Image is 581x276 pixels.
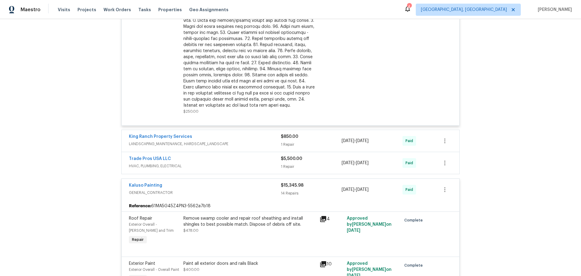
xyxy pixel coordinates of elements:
[103,7,131,13] span: Work Orders
[342,188,354,192] span: [DATE]
[129,190,281,196] span: GENERAL_CONTRACTOR
[356,188,369,192] span: [DATE]
[404,217,425,223] span: Complete
[129,223,174,232] span: Exterior Overall - [PERSON_NAME] and Trim
[129,183,162,188] a: Kaluso Painting
[281,190,342,196] div: 14 Repairs
[320,215,343,223] div: 4
[347,216,392,233] span: Approved by [PERSON_NAME] on
[189,7,228,13] span: Geo Assignments
[342,139,354,143] span: [DATE]
[158,7,182,13] span: Properties
[129,141,281,147] span: LANDSCAPING_MAINTENANCE, HARDSCAPE_LANDSCAPE
[183,268,199,271] span: $400.00
[129,135,192,139] a: King Ranch Property Services
[183,215,316,228] div: Remove swamp cooler and repair roof sheathing and install shingles to best possible match. Dispos...
[122,201,459,211] div: 61MA5G45Z4PN3-5562a7b18
[130,237,146,243] span: Repair
[129,216,152,221] span: Roof Repair
[77,7,96,13] span: Projects
[129,163,281,169] span: HVAC, PLUMBING, ELECTRICAL
[183,229,199,232] span: $478.00
[404,262,425,268] span: Complete
[405,138,415,144] span: Paid
[342,187,369,193] span: -
[129,268,179,271] span: Exterior Overall - Overall Paint
[407,4,411,10] div: 4
[281,141,342,148] div: 1 Repair
[356,161,369,165] span: [DATE]
[342,160,369,166] span: -
[138,8,151,12] span: Tasks
[281,135,298,139] span: $850.00
[281,183,304,188] span: $15,345.98
[405,187,415,193] span: Paid
[421,7,507,13] span: [GEOGRAPHIC_DATA], [GEOGRAPHIC_DATA]
[535,7,572,13] span: [PERSON_NAME]
[356,139,369,143] span: [DATE]
[281,157,302,161] span: $5,500.00
[183,110,199,113] span: $250.00
[405,160,415,166] span: Paid
[183,261,316,267] div: Paint all exterior doors and rails Black
[129,157,171,161] a: Trade Pros USA LLC
[342,161,354,165] span: [DATE]
[129,203,151,209] b: Reference:
[129,261,155,266] span: Exterior Paint
[281,164,342,170] div: 1 Repair
[347,228,360,233] span: [DATE]
[21,7,41,13] span: Maestro
[320,261,343,268] div: 10
[58,7,70,13] span: Visits
[342,138,369,144] span: -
